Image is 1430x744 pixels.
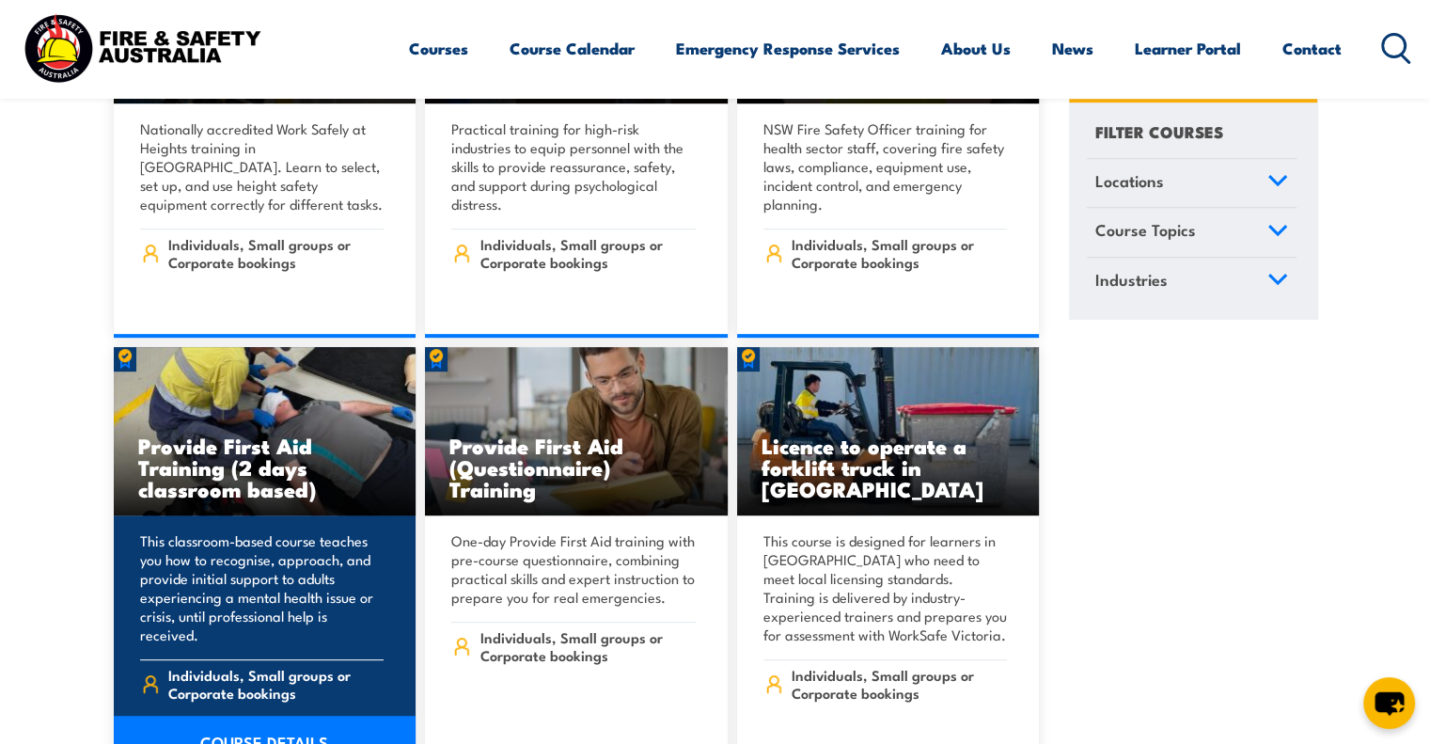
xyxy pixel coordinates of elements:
p: This course is designed for learners in [GEOGRAPHIC_DATA] who need to meet local licensing standa... [763,531,1008,644]
p: NSW Fire Safety Officer training for health sector staff, covering fire safety laws, compliance, ... [763,119,1008,214]
a: Licence to operate a forklift truck in [GEOGRAPHIC_DATA] [737,347,1040,516]
a: Courses [409,24,468,73]
a: Course Topics [1087,209,1296,258]
a: Emergency Response Services [676,24,900,73]
span: Course Topics [1095,218,1196,244]
h3: Licence to operate a forklift truck in [GEOGRAPHIC_DATA] [762,435,1015,499]
p: Nationally accredited Work Safely at Heights training in [GEOGRAPHIC_DATA]. Learn to select, set ... [140,119,385,214]
img: Mental Health First Aid Refresher Training (Standard) (1) [425,347,728,516]
h3: Provide First Aid Training (2 days classroom based) [138,435,392,499]
h4: FILTER COURSES [1095,119,1223,144]
h3: Provide First Aid (Questionnaire) Training [449,435,703,499]
span: Locations [1095,168,1164,194]
a: Course Calendar [510,24,635,73]
a: Provide First Aid Training (2 days classroom based) [114,347,416,516]
span: Individuals, Small groups or Corporate bookings [792,666,1007,702]
a: Learner Portal [1135,24,1241,73]
a: About Us [941,24,1011,73]
img: Licence to operate a forklift truck Training [737,347,1040,516]
img: Provide First Aid (Blended Learning) [114,347,416,516]
span: Industries [1095,267,1168,293]
span: Individuals, Small groups or Corporate bookings [480,628,696,664]
span: Individuals, Small groups or Corporate bookings [480,235,696,271]
a: Contact [1282,24,1342,73]
a: Provide First Aid (Questionnaire) Training [425,347,728,516]
span: Individuals, Small groups or Corporate bookings [168,235,384,271]
p: This classroom-based course teaches you how to recognise, approach, and provide initial support t... [140,531,385,644]
span: Individuals, Small groups or Corporate bookings [792,235,1007,271]
a: Industries [1087,258,1296,307]
p: Practical training for high-risk industries to equip personnel with the skills to provide reassur... [451,119,696,214]
span: Individuals, Small groups or Corporate bookings [168,666,384,702]
a: News [1052,24,1093,73]
button: chat-button [1363,677,1415,729]
p: One-day Provide First Aid training with pre-course questionnaire, combining practical skills and ... [451,531,696,607]
a: Locations [1087,159,1296,208]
